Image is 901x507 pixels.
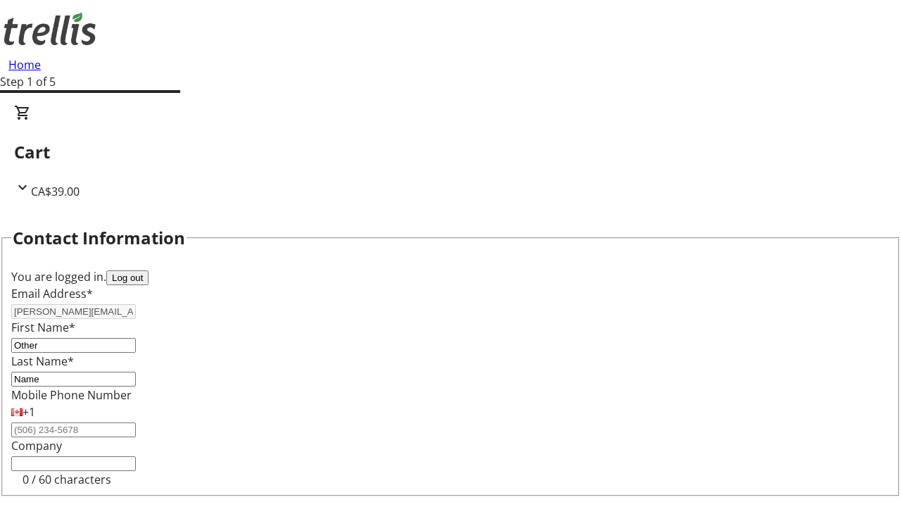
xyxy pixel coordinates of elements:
[11,423,136,437] input: (506) 234-5678
[106,270,149,285] button: Log out
[11,268,890,285] div: You are logged in.
[11,438,62,453] label: Company
[13,225,185,251] h2: Contact Information
[11,387,132,403] label: Mobile Phone Number
[11,286,93,301] label: Email Address*
[11,320,75,335] label: First Name*
[14,104,887,200] div: CartCA$39.00
[31,184,80,199] span: CA$39.00
[11,353,74,369] label: Last Name*
[23,472,111,487] tr-character-limit: 0 / 60 characters
[14,139,887,165] h2: Cart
